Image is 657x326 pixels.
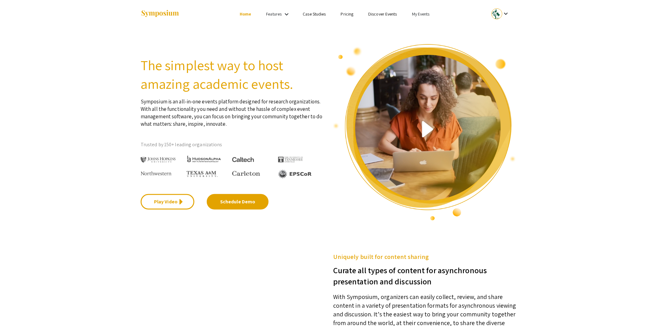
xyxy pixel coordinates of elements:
a: Case Studies [303,11,326,17]
img: EPSCOR [278,170,312,179]
img: Caltech [232,157,254,162]
img: Symposium by ForagerOne [141,10,179,18]
mat-icon: Expand Features list [283,11,290,18]
a: Discover Events [368,11,397,17]
p: Symposium is an all-in-one events platform designed for research organizations. With all the func... [141,93,324,128]
a: Schedule Demo [207,194,269,210]
img: HudsonAlpha [187,155,222,162]
img: Northwestern [141,171,172,175]
img: Texas A&M University [187,171,218,177]
img: The University of Tennessee [278,157,303,162]
a: My Events [412,11,430,17]
mat-icon: Expand account dropdown [502,10,510,17]
h5: Uniquely built for content sharing [333,252,516,261]
img: Carleton [232,171,260,176]
h2: The simplest way to host amazing academic events. [141,56,324,93]
a: Home [240,11,251,17]
img: Johns Hopkins University [141,157,176,163]
p: Trusted by 150+ leading organizations [141,140,324,149]
a: Play Video [141,194,194,210]
h3: Curate all types of content for asynchronous presentation and discussion [333,261,516,287]
a: Features [266,11,282,17]
a: Pricing [341,11,354,17]
iframe: Chat [5,298,26,321]
img: video overview of Symposium [333,43,516,221]
button: Expand account dropdown [485,7,516,21]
